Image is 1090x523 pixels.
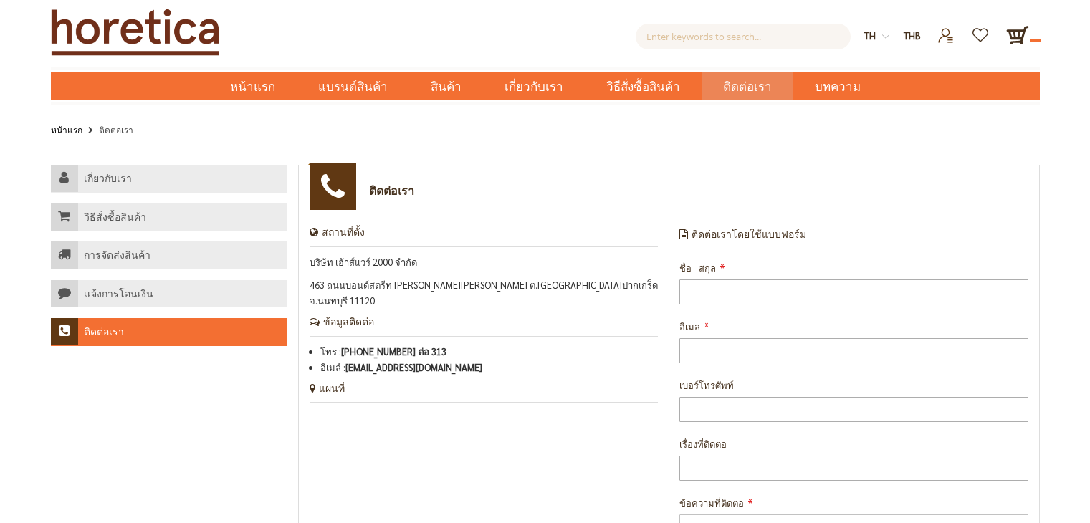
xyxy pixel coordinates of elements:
h4: สถานที่ตั้ง [310,226,659,247]
h4: การจัดส่งสินค้า [84,249,150,262]
span: อีเมล [679,320,700,332]
span: เกี่ยวกับเรา [505,72,563,102]
a: ติดต่อเรา [51,318,287,346]
span: ติดต่อเรา [723,72,772,102]
a: บทความ [793,72,882,100]
span: หน้าแรก [230,77,275,96]
h4: เกี่ยวกับเรา [84,173,132,186]
img: Horetica.com [51,9,219,56]
span: เบอร์โทรศัพท์ [679,379,734,391]
a: เกี่ยวกับเรา [483,72,585,100]
a: เเจ้งการโอนเงิน [51,280,287,308]
img: dropdown-icon.svg [882,33,889,40]
a: รายการโปรด [964,24,999,36]
span: th [864,29,876,42]
a: ติดต่อเรา [702,72,793,100]
h4: ติดต่อเราโดยใช้แบบฟอร์ม [679,229,1028,249]
a: หน้าแรก [209,72,297,100]
span: ชื่อ - สกุล [679,261,716,274]
p: 463 ถนนบอนด์สตรีท [PERSON_NAME][PERSON_NAME] ต.[GEOGRAPHIC_DATA]ปากเกร็ด จ.นนทบุรี 11120 [310,277,659,309]
span: เรื่องที่ติดต่อ [679,438,727,450]
h4: วิธีสั่งซื้อสินค้า [84,211,146,224]
a: หน้าแรก [51,122,82,138]
a: [EMAIL_ADDRESS][DOMAIN_NAME] [345,361,482,373]
strong: ติดต่อเรา [99,124,133,135]
a: วิธีสั่งซื้อสินค้า [585,72,702,100]
a: วิธีสั่งซื้อสินค้า [51,203,287,231]
h4: แผนที่ [310,383,659,403]
h4: ข้อมูลติดต่อ [310,316,659,337]
a: เข้าสู่ระบบ [929,24,964,36]
span: บทความ [815,72,861,102]
li: อีเมล์ : [320,360,659,375]
h4: ติดต่อเรา [84,326,124,339]
p: บริษัท เฮ้าส์แวร์ 2000 จำกัด [310,254,659,270]
h4: เเจ้งการโอนเงิน [84,288,153,301]
a: การจัดส่งสินค้า [51,241,287,269]
span: สินค้า [431,72,462,102]
h1: ติดต่อเรา [369,183,414,198]
span: THB [904,29,921,42]
li: โทร : [320,344,659,360]
span: วิธีสั่งซื้อสินค้า [606,72,680,102]
a: [PHONE_NUMBER] ต่อ 313 [341,345,446,358]
a: แบรนด์สินค้า [297,72,409,100]
a: เกี่ยวกับเรา [51,165,287,193]
span: แบรนด์สินค้า [318,72,388,102]
span: ข้อความที่ติดต่อ [679,496,744,509]
a: สินค้า [409,72,483,100]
